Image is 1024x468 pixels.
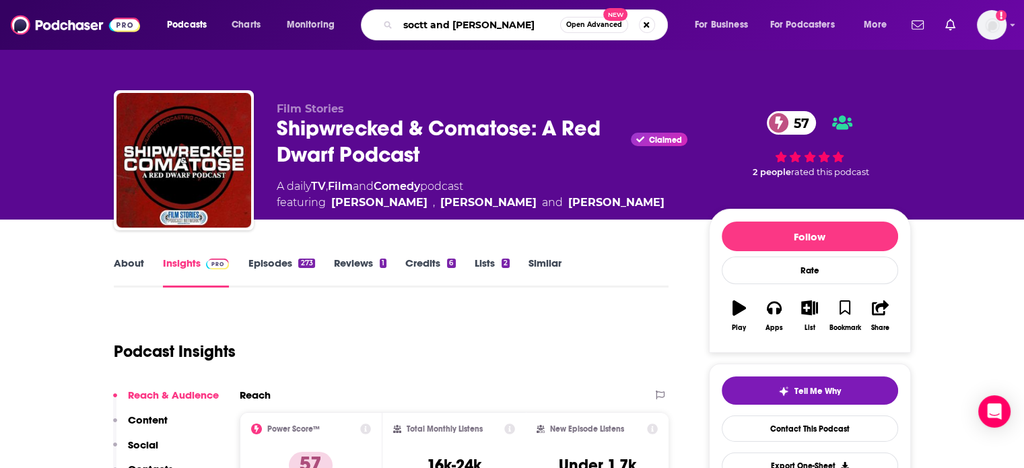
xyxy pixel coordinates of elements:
[722,415,898,442] a: Contact This Podcast
[353,180,374,193] span: and
[566,22,622,28] span: Open Advanced
[649,137,682,143] span: Claimed
[128,438,158,451] p: Social
[267,424,320,434] h2: Power Score™
[603,8,627,21] span: New
[854,14,903,36] button: open menu
[791,167,869,177] span: rated this podcast
[334,257,386,288] a: Reviews1
[977,10,1006,40] span: Logged in as smeizlik
[113,438,158,463] button: Social
[440,195,537,211] a: Mark Adams
[277,102,344,115] span: Film Stories
[761,14,854,36] button: open menu
[311,180,326,193] a: TV
[113,389,219,413] button: Reach & Audience
[977,10,1006,40] img: User Profile
[240,389,271,401] h2: Reach
[206,259,230,269] img: Podchaser Pro
[550,424,624,434] h2: New Episode Listens
[528,257,561,288] a: Similar
[722,376,898,405] button: tell me why sparkleTell Me Why
[405,257,455,288] a: Credits6
[695,15,748,34] span: For Business
[753,167,791,177] span: 2 people
[940,13,961,36] a: Show notifications dropdown
[380,259,386,268] div: 1
[805,324,815,332] div: List
[277,14,352,36] button: open menu
[248,257,314,288] a: Episodes273
[11,12,140,38] img: Podchaser - Follow, Share and Rate Podcasts
[722,257,898,284] div: Rate
[871,324,889,332] div: Share
[732,324,746,332] div: Play
[447,259,455,268] div: 6
[277,195,664,211] span: featuring
[722,222,898,251] button: Follow
[827,292,862,340] button: Bookmark
[277,178,664,211] div: A daily podcast
[398,14,560,36] input: Search podcasts, credits, & more...
[374,9,681,40] div: Search podcasts, credits, & more...
[163,257,230,288] a: InsightsPodchaser Pro
[978,395,1011,428] div: Open Intercom Messenger
[778,386,789,397] img: tell me why sparkle
[767,111,816,135] a: 57
[374,180,420,193] a: Comedy
[407,424,483,434] h2: Total Monthly Listens
[864,15,887,34] span: More
[977,10,1006,40] button: Show profile menu
[158,14,224,36] button: open menu
[906,13,929,36] a: Show notifications dropdown
[128,413,168,426] p: Content
[287,15,335,34] span: Monitoring
[433,195,435,211] span: ,
[996,10,1006,21] svg: Add a profile image
[328,180,353,193] a: Film
[502,259,510,268] div: 2
[780,111,816,135] span: 57
[114,341,236,362] h1: Podcast Insights
[794,386,841,397] span: Tell Me Why
[128,389,219,401] p: Reach & Audience
[765,324,783,332] div: Apps
[542,195,563,211] span: and
[722,292,757,340] button: Play
[298,259,314,268] div: 273
[114,257,144,288] a: About
[331,195,428,211] a: Kurt North
[757,292,792,340] button: Apps
[792,292,827,340] button: List
[568,195,664,211] a: Carl Bryan
[326,180,328,193] span: ,
[223,14,269,36] a: Charts
[116,93,251,228] img: Shipwrecked & Comatose: A Red Dwarf Podcast
[167,15,207,34] span: Podcasts
[829,324,860,332] div: Bookmark
[685,14,765,36] button: open menu
[475,257,510,288] a: Lists2
[560,17,628,33] button: Open AdvancedNew
[232,15,261,34] span: Charts
[862,292,897,340] button: Share
[770,15,835,34] span: For Podcasters
[709,102,911,187] div: 57 2 peoplerated this podcast
[113,413,168,438] button: Content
